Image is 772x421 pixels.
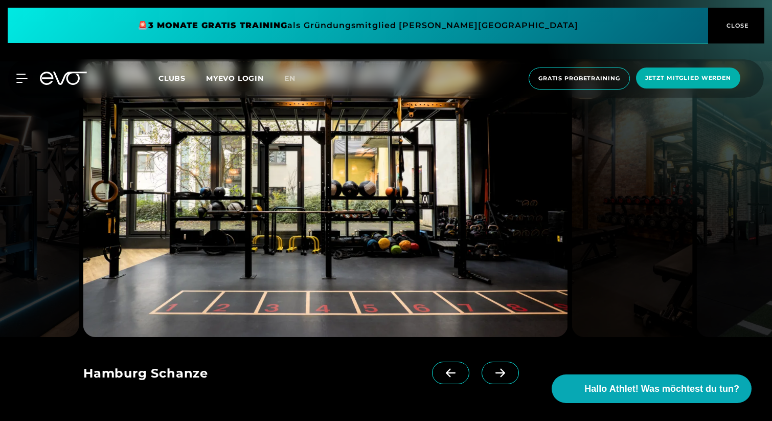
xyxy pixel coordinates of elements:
button: CLOSE [708,8,764,43]
span: CLOSE [724,21,749,30]
a: Jetzt Mitglied werden [633,68,743,90]
img: evofitness [572,61,693,337]
span: en [284,74,296,83]
a: en [284,73,308,84]
a: MYEVO LOGIN [206,74,264,83]
a: Clubs [158,73,206,83]
span: Jetzt Mitglied werden [645,74,731,82]
button: Hallo Athlet! Was möchtest du tun? [552,374,752,403]
span: Clubs [158,74,186,83]
a: Gratis Probetraining [526,68,633,90]
span: Gratis Probetraining [538,74,620,83]
img: evofitness [83,61,567,337]
span: Hallo Athlet! Was möchtest du tun? [584,382,739,396]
